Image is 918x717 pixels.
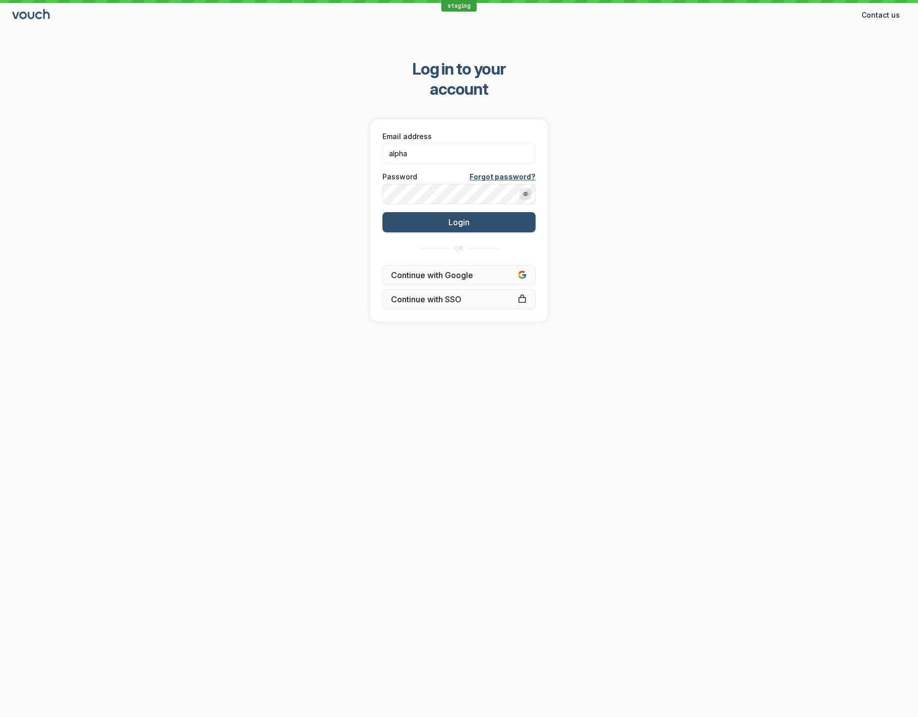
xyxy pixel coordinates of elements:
span: OR [454,244,464,252]
a: Forgot password? [470,172,536,182]
button: Contact us [856,7,906,23]
span: Continue with Google [391,270,527,280]
span: Contact us [862,10,900,20]
span: Email address [382,132,432,142]
a: Go to sign in [12,11,51,20]
span: Login [448,217,470,227]
button: Continue with Google [382,265,536,285]
span: Continue with SSO [391,294,527,304]
span: Log in to your account [384,59,535,99]
button: Login [382,212,536,232]
button: Show password [519,188,532,200]
a: Continue with SSO [382,289,536,309]
span: Password [382,172,417,182]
